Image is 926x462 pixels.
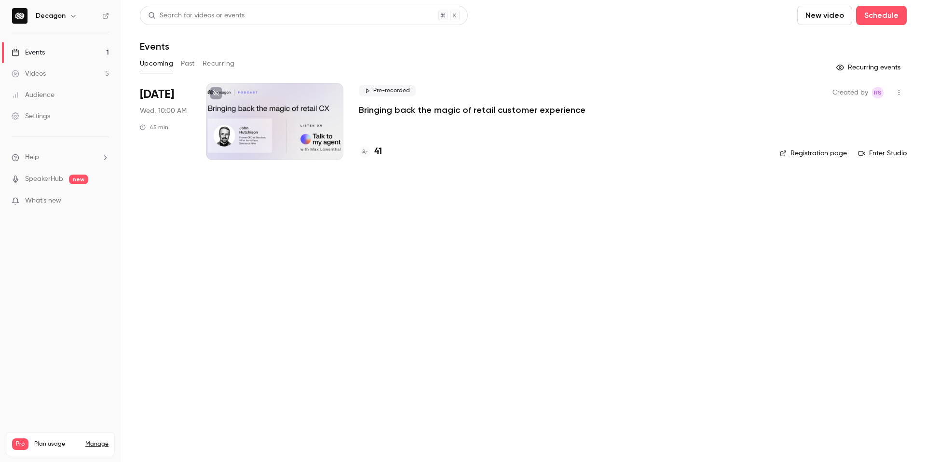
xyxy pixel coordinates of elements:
button: Recurring [203,56,235,71]
button: Past [181,56,195,71]
div: Audience [12,90,54,100]
li: help-dropdown-opener [12,152,109,163]
span: Pre-recorded [359,85,416,96]
div: 45 min [140,123,168,131]
a: Bringing back the magic of retail customer experience [359,104,586,116]
a: Manage [85,440,109,448]
span: [DATE] [140,87,174,102]
span: RS [874,87,882,98]
button: New video [797,6,852,25]
span: What's new [25,196,61,206]
button: Upcoming [140,56,173,71]
span: Plan usage [34,440,80,448]
span: Ryan Smith [872,87,884,98]
span: Pro [12,438,28,450]
div: Aug 20 Wed, 10:00 AM (America/Los Angeles) [140,83,191,160]
a: SpeakerHub [25,174,63,184]
span: new [69,175,88,184]
button: Schedule [856,6,907,25]
h6: Decagon [36,11,66,21]
a: 41 [359,145,382,158]
h1: Events [140,41,169,52]
span: Wed, 10:00 AM [140,106,187,116]
h4: 41 [374,145,382,158]
span: Help [25,152,39,163]
button: Recurring events [832,60,907,75]
div: Events [12,48,45,57]
span: Created by [832,87,868,98]
iframe: Noticeable Trigger [97,197,109,205]
a: Enter Studio [858,149,907,158]
div: Videos [12,69,46,79]
a: Registration page [780,149,847,158]
div: Settings [12,111,50,121]
div: Search for videos or events [148,11,245,21]
img: Decagon [12,8,27,24]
